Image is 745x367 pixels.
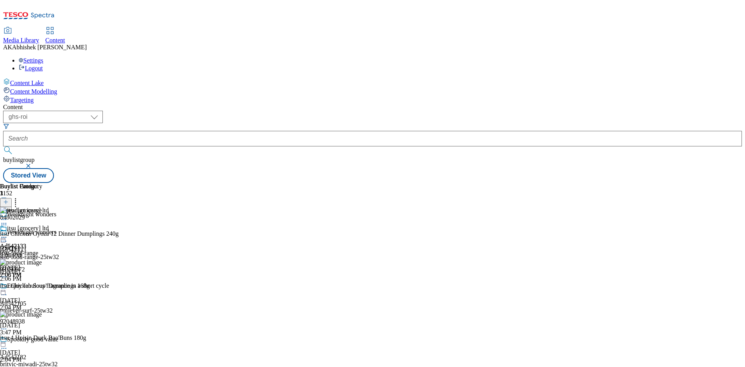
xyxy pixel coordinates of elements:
a: Targeting [3,95,742,104]
a: Content Lake [3,78,742,87]
span: AK [3,44,12,50]
a: Media Library [3,28,39,44]
a: Content Modelling [3,87,742,95]
a: Settings [19,57,43,64]
span: Content [45,37,65,43]
span: Targeting [10,97,34,103]
span: Content Lake [10,80,44,86]
svg: Search Filters [3,123,9,129]
div: Content [3,104,742,111]
button: Stored View [3,168,54,183]
span: Content Modelling [10,88,57,95]
input: Search [3,131,742,146]
span: buylistgroup [3,157,35,163]
a: Logout [19,65,43,71]
a: Content [45,28,65,44]
span: Abhishek [PERSON_NAME] [12,44,87,50]
span: Media Library [3,37,39,43]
